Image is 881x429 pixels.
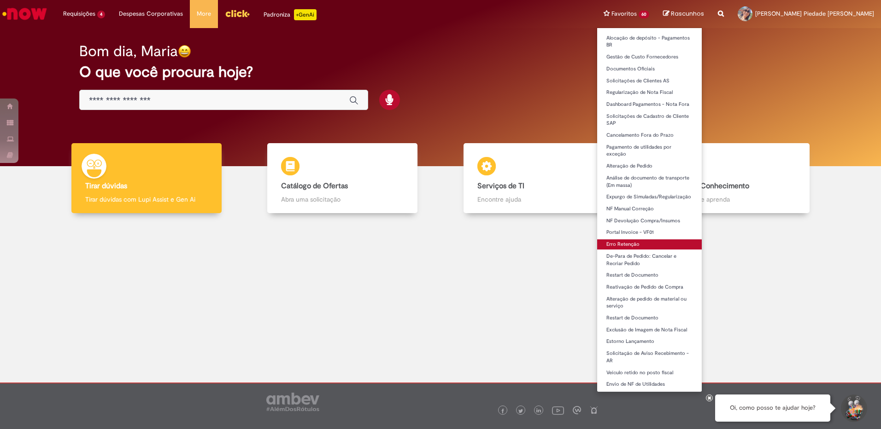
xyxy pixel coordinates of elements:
[597,379,702,389] a: Envio de NF de Utilidades
[597,282,702,292] a: Reativação de Pedido de Compra
[597,99,702,110] a: Dashboard Pagamentos - Nota Fora
[597,251,702,268] a: De-Para de Pedido: Cancelar e Recriar Pedido
[552,404,564,416] img: logo_footer_youtube.png
[245,143,441,214] a: Catálogo de Ofertas Abra uma solicitação
[573,406,581,414] img: logo_footer_workplace.png
[597,216,702,226] a: NF Devolução Compra/Insumos
[119,9,183,18] span: Despesas Corporativas
[663,10,704,18] a: Rascunhos
[85,195,208,204] p: Tirar dúvidas com Lupi Assist e Gen Ai
[197,9,211,18] span: More
[597,270,702,280] a: Restart de Documento
[597,52,702,62] a: Gestão de Custo Fornecedores
[755,10,874,17] span: [PERSON_NAME] Piedade [PERSON_NAME]
[673,195,796,204] p: Consulte e aprenda
[840,394,867,422] button: Iniciar Conversa de Suporte
[590,406,598,414] img: logo_footer_naosei.png
[597,64,702,74] a: Documentos Oficiais
[597,28,702,392] ul: Favoritos
[79,64,802,80] h2: O que você procura hoje?
[639,11,649,18] span: 60
[671,9,704,18] span: Rascunhos
[637,143,833,214] a: Base de Conhecimento Consulte e aprenda
[536,408,541,414] img: logo_footer_linkedin.png
[597,142,702,159] a: Pagamento de utilidades por exceção
[597,325,702,335] a: Exclusão de Imagem de Nota Fiscal
[477,195,600,204] p: Encontre ajuda
[79,43,178,59] h2: Bom dia, Maria
[597,313,702,323] a: Restart de Documento
[178,45,191,58] img: happy-face.png
[611,9,637,18] span: Favoritos
[266,393,319,411] img: logo_footer_ambev_rotulo_gray.png
[597,161,702,171] a: Alteração de Pedido
[597,368,702,378] a: Veículo retido no posto fiscal
[1,5,48,23] img: ServiceNow
[518,409,523,413] img: logo_footer_twitter.png
[48,143,245,214] a: Tirar dúvidas Tirar dúvidas com Lupi Assist e Gen Ai
[597,239,702,249] a: Erro Retenção
[597,173,702,190] a: Análise de documento de transporte (Em massa)
[264,9,317,20] div: Padroniza
[294,9,317,20] p: +GenAi
[597,76,702,86] a: Solicitações de Clientes AS
[63,9,95,18] span: Requisições
[597,348,702,365] a: Solicitação de Aviso Recebimento - AR
[440,143,637,214] a: Serviços de TI Encontre ajuda
[597,33,702,50] a: Alocação de depósito - Pagamentos BR
[597,130,702,140] a: Cancelamento Fora do Prazo
[477,181,524,191] b: Serviços de TI
[597,192,702,202] a: Expurgo de Simuladas/Regularização
[673,181,749,191] b: Base de Conhecimento
[597,294,702,311] a: Alteração de pedido de material ou serviço
[597,227,702,238] a: Portal Invoice - VF01
[281,195,404,204] p: Abra uma solicitação
[597,111,702,128] a: Solicitações de Cadastro de Cliente SAP
[597,204,702,214] a: NF Manual Correção
[97,11,105,18] span: 4
[225,6,250,20] img: click_logo_yellow_360x200.png
[597,87,702,98] a: Regularização de Nota Fiscal
[597,336,702,347] a: Estorno Lançamento
[85,181,127,191] b: Tirar dúvidas
[500,409,505,413] img: logo_footer_facebook.png
[715,394,830,422] div: Oi, como posso te ajudar hoje?
[281,181,348,191] b: Catálogo de Ofertas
